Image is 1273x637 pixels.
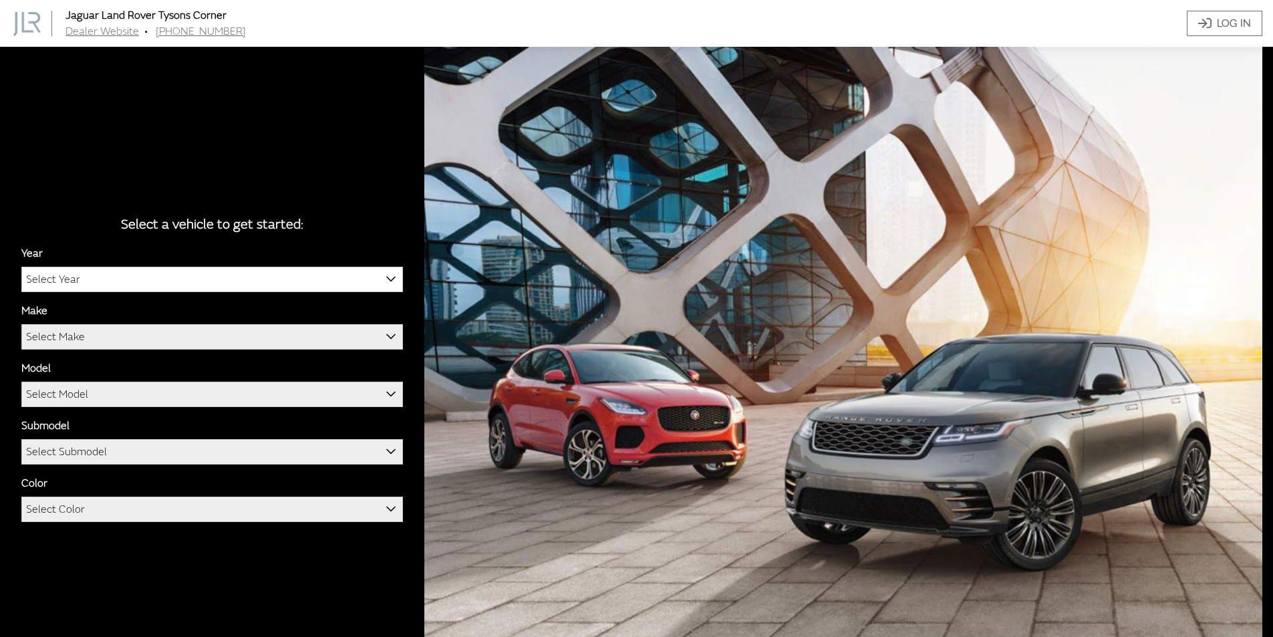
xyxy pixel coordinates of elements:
[21,382,403,407] span: Select Model
[144,25,148,38] span: •
[65,9,227,22] a: Jaguar Land Rover Tysons Corner
[21,497,403,522] span: Select Color
[21,303,47,319] label: Make
[1217,15,1251,31] span: Log In
[26,497,85,521] span: Select Color
[22,497,402,521] span: Select Color
[26,325,85,349] span: Select Make
[21,245,43,261] label: Year
[26,440,107,464] span: Select Submodel
[13,11,63,35] a: Jaguar Land Rover Tysons Corner logo
[21,267,403,292] span: Select Year
[1187,11,1262,36] a: Log In
[21,439,403,465] span: Select Submodel
[13,12,41,36] img: Dashboard
[26,267,80,291] span: Select Year
[22,382,402,406] span: Select Model
[22,440,402,464] span: Select Submodel
[21,475,47,491] label: Color
[22,267,402,291] span: Select Year
[65,25,139,38] a: Dealer Website
[156,25,246,38] a: [PHONE_NUMBER]
[21,215,403,235] div: Select a vehicle to get started:
[21,418,69,434] label: Submodel
[22,325,402,349] span: Select Make
[26,382,88,406] span: Select Model
[21,360,51,376] label: Model
[21,324,403,350] span: Select Make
